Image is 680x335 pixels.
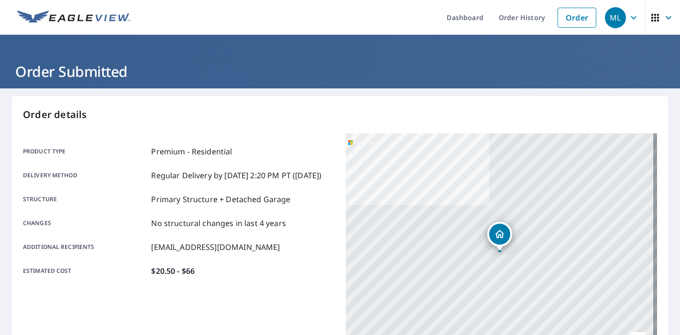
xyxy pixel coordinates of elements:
p: Additional recipients [23,241,147,253]
div: Dropped pin, building 1, Residential property, 231 Laffoon Dr Frankfort, KY 40601 [487,222,512,251]
p: Regular Delivery by [DATE] 2:20 PM PT ([DATE]) [151,170,321,181]
p: Estimated cost [23,265,147,277]
p: Changes [23,217,147,229]
a: Order [558,8,596,28]
p: Order details [23,108,657,122]
p: $20.50 - $66 [151,265,195,277]
p: [EMAIL_ADDRESS][DOMAIN_NAME] [151,241,280,253]
p: Delivery method [23,170,147,181]
div: ML [605,7,626,28]
p: Premium - Residential [151,146,232,157]
h1: Order Submitted [11,62,669,81]
p: Product type [23,146,147,157]
img: EV Logo [17,11,130,25]
p: Structure [23,194,147,205]
p: Primary Structure + Detached Garage [151,194,290,205]
p: No structural changes in last 4 years [151,217,286,229]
